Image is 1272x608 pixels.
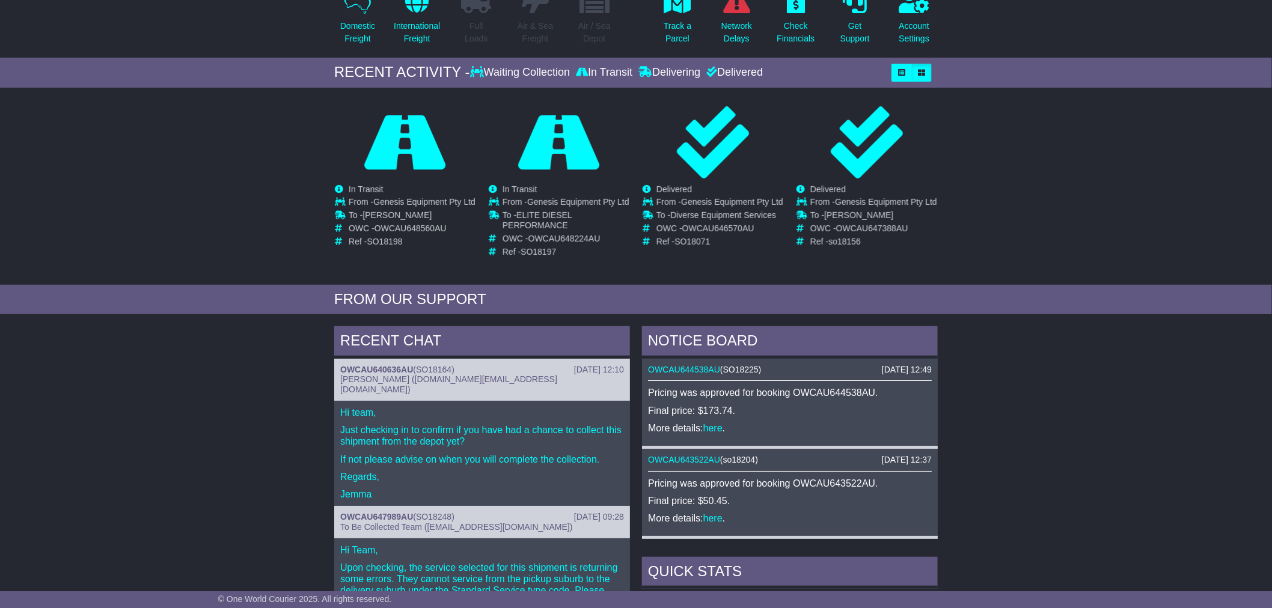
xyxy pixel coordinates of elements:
[648,478,932,489] p: Pricing was approved for booking OWCAU643522AU.
[656,237,783,247] td: Ref -
[340,488,624,500] p: Jemma
[573,66,635,79] div: In Transit
[670,210,776,220] span: Diverse Equipment Services
[656,184,692,194] span: Delivered
[349,223,475,237] td: OWC -
[470,66,573,79] div: Waiting Collection
[810,197,937,210] td: From -
[527,197,629,207] span: Genesis Equipment Pty Ltd
[656,223,783,237] td: OWC -
[503,184,537,194] span: In Transit
[578,20,611,45] p: Air / Sea Depot
[340,365,413,374] a: OWCAU640636AU
[334,291,938,308] div: FROM OUR SUPPORT
[642,557,938,589] div: Quick Stats
[373,197,475,207] span: Genesis Equipment Pty Ltd
[777,20,815,45] p: Check Financials
[648,365,720,374] a: OWCAU644538AU
[656,197,783,210] td: From -
[648,387,932,398] p: Pricing was approved for booking OWCAU644538AU.
[840,20,870,45] p: Get Support
[681,197,783,207] span: Genesis Equipment Pty Ltd
[340,424,624,447] p: Just checking in to confirm if you have had a chance to collect this shipment from the depot yet?
[340,522,572,532] span: To Be Collected Team ([EMAIL_ADDRESS][DOMAIN_NAME])
[642,326,938,359] div: NOTICE BOARD
[340,454,624,465] p: If not please advise on when you will complete the collection.
[375,223,447,233] span: OWCAU648560AU
[340,512,413,521] a: OWCAU647989AU
[461,20,491,45] p: Full Loads
[723,365,759,374] span: SO18225
[899,20,930,45] p: Account Settings
[882,455,932,465] div: [DATE] 12:37
[503,234,629,247] td: OWC -
[503,247,629,257] td: Ref -
[367,237,402,246] span: SO18198
[703,66,763,79] div: Delivered
[521,247,556,257] span: SO18197
[340,562,624,608] p: Upon checking, the service selected for this shipment is returning some errors. They cannot servi...
[810,223,937,237] td: OWC -
[340,544,624,556] p: Hi Team,
[340,374,557,394] span: [PERSON_NAME] ([DOMAIN_NAME][EMAIL_ADDRESS][DOMAIN_NAME])
[340,20,375,45] p: Domestic Freight
[682,223,754,233] span: OWCAU646570AU
[349,210,475,223] td: To -
[503,210,629,234] td: To -
[836,223,908,233] span: OWCAU647388AU
[664,20,691,45] p: Track a Parcel
[648,365,932,375] div: ( )
[416,365,451,374] span: SO18164
[828,237,861,246] span: so18156
[334,64,470,81] div: RECENT ACTIVITY -
[340,407,624,418] p: Hi team,
[503,197,629,210] td: From -
[882,365,932,375] div: [DATE] 12:49
[824,210,893,220] span: [PERSON_NAME]
[416,512,451,521] span: SO18248
[503,210,572,230] span: ELITE DIESEL PERFORMANCE
[394,20,440,45] p: International Freight
[349,237,475,247] td: Ref -
[362,210,432,220] span: [PERSON_NAME]
[218,594,392,604] span: © One World Courier 2025. All rights reserved.
[648,455,720,464] a: OWCAU643522AU
[340,471,624,482] p: Regards,
[674,237,710,246] span: SO18071
[723,455,756,464] span: so18204
[648,422,932,434] p: More details: .
[648,495,932,506] p: Final price: $50.45.
[703,513,723,523] a: here
[810,210,937,223] td: To -
[518,20,553,45] p: Air & Sea Freight
[334,326,630,359] div: RECENT CHAT
[835,197,937,207] span: Genesis Equipment Pty Ltd
[656,210,783,223] td: To -
[528,234,601,243] span: OWCAU648224AU
[574,365,624,375] div: [DATE] 12:10
[703,423,723,433] a: here
[648,512,932,524] p: More details: .
[810,184,846,194] span: Delivered
[574,512,624,522] div: [DATE] 09:28
[340,365,624,375] div: ( )
[648,405,932,416] p: Final price: $173.74.
[349,197,475,210] td: From -
[810,237,937,247] td: Ref -
[635,66,703,79] div: Delivering
[721,20,752,45] p: Network Delays
[340,512,624,522] div: ( )
[349,184,384,194] span: In Transit
[648,455,932,465] div: ( )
